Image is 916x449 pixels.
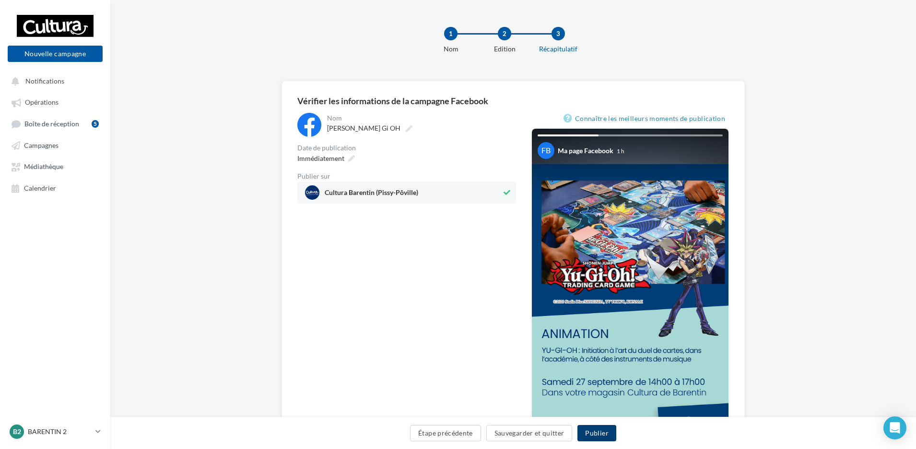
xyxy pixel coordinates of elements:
a: Connaître les meilleurs moments de publication [564,113,729,124]
div: 1 h [617,147,624,155]
button: Publier [577,425,616,441]
div: Nom [420,44,481,54]
div: Publier sur [297,173,516,180]
span: Immédiatement [297,154,344,162]
span: Notifications [25,77,64,85]
div: Nom [327,115,514,121]
span: Calendrier [24,184,56,192]
div: Edition [474,44,535,54]
a: Boîte de réception5 [6,115,105,133]
div: Date de publication [297,145,516,151]
div: 1 [444,27,458,40]
a: Campagnes [6,136,105,154]
a: Calendrier [6,179,105,196]
span: Opérations [25,98,59,107]
div: Ma page Facebook [558,146,613,156]
button: Étape précédente [410,425,481,441]
div: Récapitulatif [528,44,589,54]
img: Your Facebook story preview [532,164,728,443]
div: 5 [92,120,99,128]
a: Médiathèque [6,158,105,175]
div: FB [538,142,554,159]
button: Sauvegarder et quitter [486,425,573,441]
span: Boîte de réception [24,120,79,128]
span: [PERSON_NAME] Gi OH [327,124,400,132]
span: Médiathèque [24,163,63,171]
span: B2 [13,427,21,437]
button: Nouvelle campagne [8,46,103,62]
p: BARENTIN 2 [28,427,92,437]
span: Cultura Barentin (Pissy-Pôville) [325,189,418,200]
div: Open Intercom Messenger [883,416,906,439]
a: B2 BARENTIN 2 [8,423,103,441]
button: Notifications [6,72,101,89]
div: Vérifier les informations de la campagne Facebook [297,97,729,105]
span: Campagnes [24,141,59,149]
div: 3 [552,27,565,40]
a: Opérations [6,93,105,110]
div: 2 [498,27,511,40]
